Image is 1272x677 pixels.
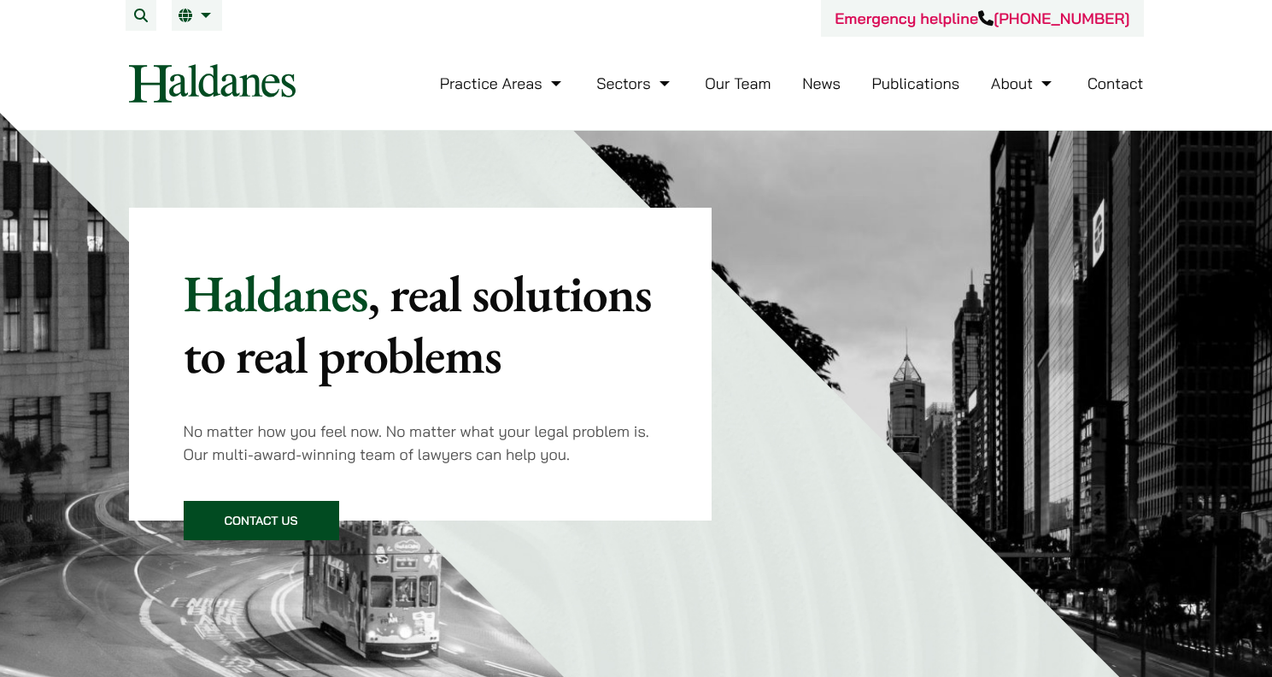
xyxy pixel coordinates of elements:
a: News [802,74,841,93]
a: EN [179,9,215,22]
a: Emergency helpline[PHONE_NUMBER] [835,9,1129,28]
a: Sectors [596,74,673,93]
a: About [991,74,1056,93]
a: Contact Us [184,501,339,540]
mark: , real solutions to real problems [184,260,652,388]
a: Contact [1087,74,1144,93]
p: Haldanes [184,262,658,386]
p: No matter how you feel now. No matter what your legal problem is. Our multi-award-winning team of... [184,420,658,466]
a: Publications [872,74,960,93]
a: Practice Areas [440,74,566,93]
a: Our Team [705,74,771,93]
img: Logo of Haldanes [129,64,296,103]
